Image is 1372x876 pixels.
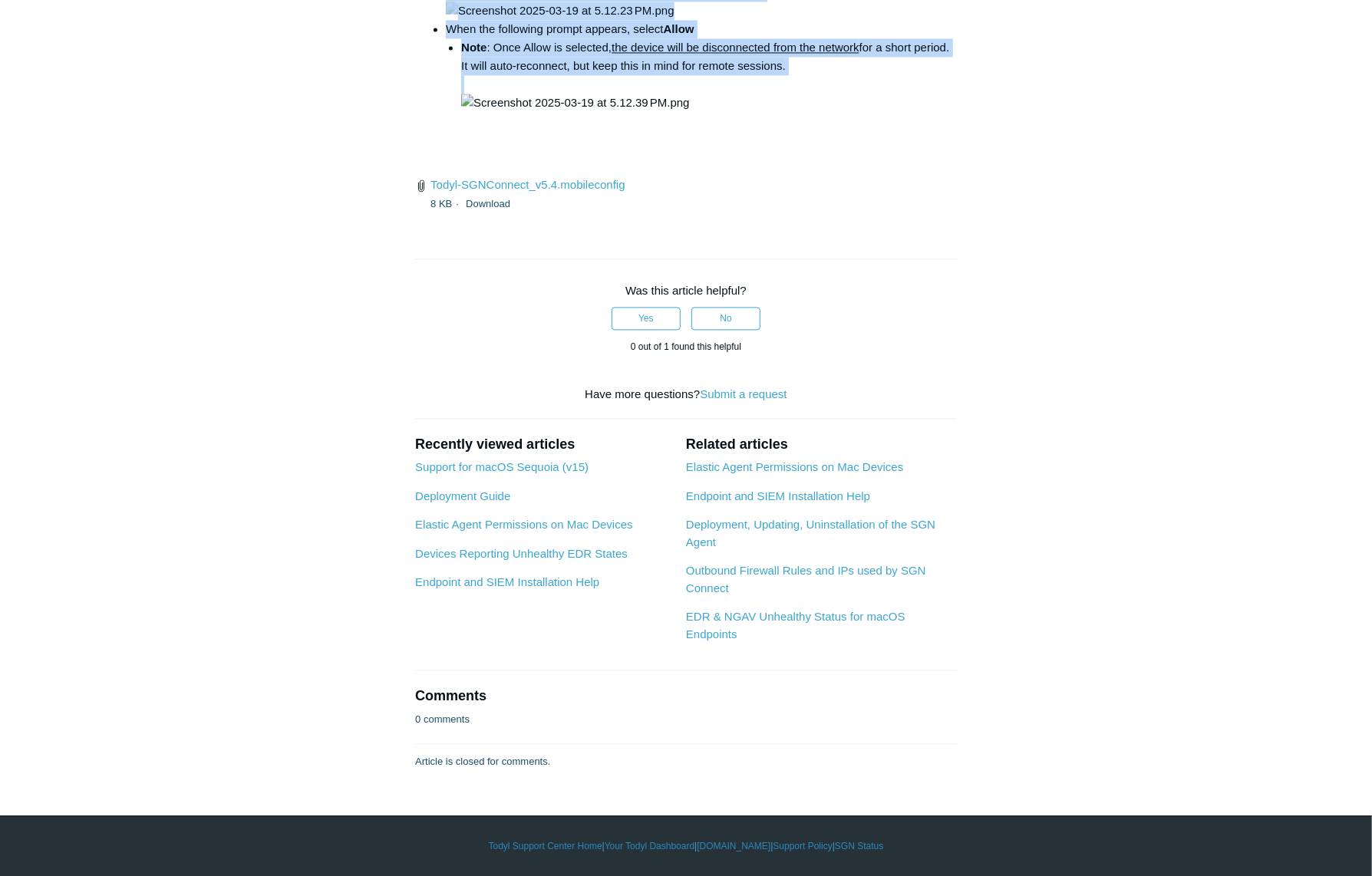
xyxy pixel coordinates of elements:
a: Elastic Agent Permissions on Mac Devices [686,460,903,473]
a: Support for macOS Sequoia (v15) [415,460,589,473]
strong: Note [461,41,486,54]
a: Outbound Firewall Rules and IPs used by SGN Connect [686,564,926,594]
p: 0 comments [415,712,470,727]
a: Download [466,198,510,209]
a: Endpoint and SIEM Installation Help [686,489,870,502]
a: Submit a request [700,387,787,400]
li: When the following prompt appears, select [446,20,957,112]
span: Was this article helpful? [625,284,747,297]
strong: Allow [664,22,694,35]
a: Deployment Guide [415,489,510,502]
h2: Related articles [686,434,957,455]
p: Article is closed for comments. [415,754,550,769]
a: [DOMAIN_NAME] [697,839,770,853]
a: Endpoint and SIEM Installation Help [415,575,599,588]
a: Todyl Support Center Home [489,839,602,853]
span: 0 out of 1 found this helpful [631,341,741,352]
h2: Recently viewed articles [415,434,671,455]
a: Elastic Agent Permissions on Mac Devices [415,518,632,531]
img: Screenshot 2025-03-19 at 5.12.39 PM.png [461,94,689,112]
button: This article was helpful [612,307,681,330]
span: 8 KB [430,198,463,209]
a: Todyl-SGNConnect_v5.4.mobileconfig [430,178,625,191]
a: Deployment, Updating, Uninstallation of the SGN Agent [686,518,935,548]
button: This article was not helpful [691,307,760,330]
a: Devices Reporting Unhealthy EDR States [415,547,628,560]
span: the device will be disconnected from the network [612,41,859,54]
div: Have more questions? [415,386,957,403]
a: EDR & NGAV Unhealthy Status for macOS Endpoints [686,610,905,641]
a: SGN Status [835,839,883,853]
h2: Comments [415,686,957,706]
a: Your Todyl Dashboard [605,839,694,853]
img: Screenshot 2025-03-19 at 5.12.23 PM.png [446,2,674,20]
div: | | | | [241,839,1131,853]
li: : Once Allow is selected, for a short period. It will auto-reconnect, but keep this in mind for r... [461,38,957,112]
a: Support Policy [773,839,833,853]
